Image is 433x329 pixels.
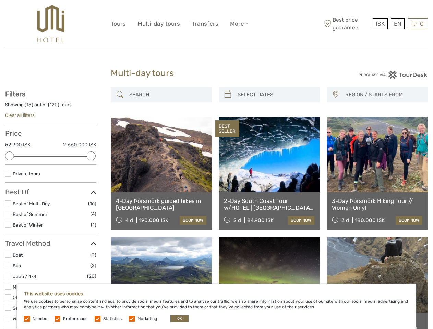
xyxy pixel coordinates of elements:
h3: Price [5,129,96,137]
label: 120 [50,101,58,108]
a: Boat [13,252,23,258]
a: Best of Winter [13,222,43,228]
div: 190.000 ISK [139,217,168,223]
img: PurchaseViaTourDesk.png [358,71,428,79]
strong: Filters [5,90,25,98]
span: (16) [88,199,96,207]
span: ISK [376,20,385,27]
div: BEST SELLER [215,120,239,137]
span: (4) [91,210,96,218]
span: 3 d [341,217,349,223]
button: OK [170,315,189,322]
h1: Multi-day tours [111,68,322,79]
a: Bus [13,263,21,268]
a: 3-Day Þórsmörk Hiking Tour // Women Only! [332,197,422,211]
label: 2.660.000 ISK [63,141,96,148]
button: REGION / STARTS FROM [342,89,424,100]
span: Best price guarantee [322,16,371,31]
a: 4-Day Þórsmörk guided hikes in [GEOGRAPHIC_DATA] [116,197,206,211]
a: 2-Day South Coast Tour w/HOTEL | [GEOGRAPHIC_DATA], [GEOGRAPHIC_DATA], [GEOGRAPHIC_DATA] & Waterf... [224,197,314,211]
a: Clear all filters [5,112,35,118]
span: 4 d [125,217,133,223]
label: 18 [26,101,32,108]
a: Walking [13,316,29,321]
span: (2) [90,261,96,269]
a: Best of Multi-Day [13,201,50,206]
span: 2 d [233,217,241,223]
a: Multi-day tours [137,19,180,29]
div: 180.000 ISK [355,217,385,223]
a: book now [396,216,422,225]
p: We're away right now. Please check back later! [10,12,77,17]
span: 0 [419,20,425,27]
button: Open LiveChat chat widget [79,11,87,19]
a: More [230,19,248,29]
h5: This website uses cookies [24,291,409,297]
a: Private tours [13,171,40,176]
input: SELECT DATES [235,89,316,101]
a: Best of Summer [13,211,47,217]
input: SEARCH [127,89,208,101]
div: Showing ( ) out of ( ) tours [5,101,96,112]
label: 52.900 ISK [5,141,31,148]
a: Transfers [192,19,218,29]
label: Marketing [137,316,157,322]
span: (2) [90,251,96,259]
a: Mini Bus / Car [13,284,42,290]
span: (1) [91,221,96,229]
div: 84.900 ISK [247,217,274,223]
label: Preferences [63,316,87,322]
a: Self-Drive [13,305,34,311]
h3: Travel Method [5,239,96,247]
span: (79) [88,283,96,291]
label: Needed [33,316,47,322]
a: Tours [111,19,126,29]
label: Statistics [103,316,122,322]
span: (20) [87,272,96,280]
img: 526-1e775aa5-7374-4589-9d7e-5793fb20bdfc_logo_big.jpg [37,5,64,42]
h3: Best Of [5,188,96,196]
div: We use cookies to personalise content and ads, to provide social media features and to analyse ou... [17,284,416,329]
a: book now [180,216,206,225]
a: Jeep / 4x4 [13,273,36,279]
a: Other / Non-Travel [13,295,52,300]
a: book now [288,216,314,225]
div: EN [391,18,405,29]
